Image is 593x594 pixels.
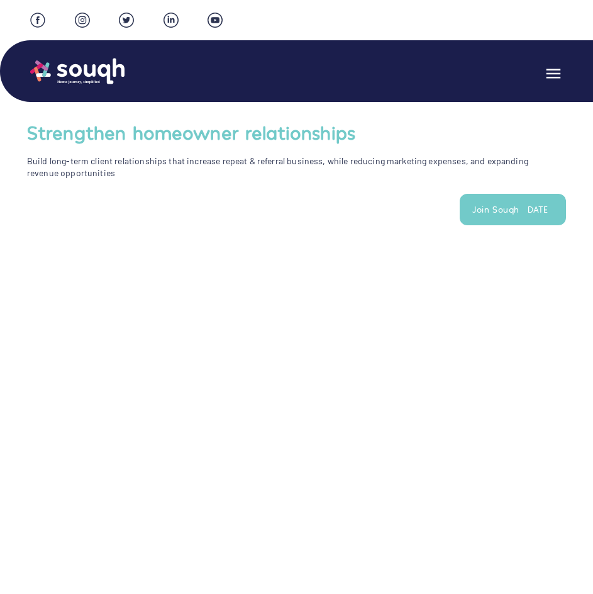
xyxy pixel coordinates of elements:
[208,13,223,28] img: Youtube Social Icon
[30,13,45,28] img: Facebook Social Icon
[460,194,566,225] button: Join Souqh [DATE]
[27,122,355,142] div: Strengthen homeowner relationships
[30,57,125,86] img: Souqh Logo
[27,155,566,179] div: Build long-term client relationships that increase repeat & referral business, while reducing mar...
[75,13,90,28] img: Instagram Social Icon
[27,225,566,352] iframe: Souqh: The Ultimate Realtor Collaboration Platform for Seamless Homeowner Journeys!
[119,13,134,28] img: Twitter Social Icon
[163,13,179,28] img: LinkedIn Social Icon
[472,202,553,218] div: Join Souqh [DATE]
